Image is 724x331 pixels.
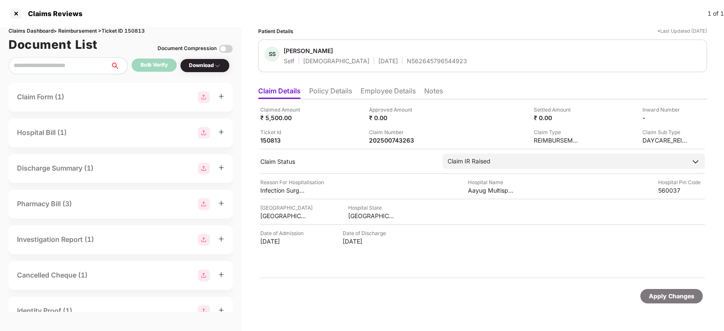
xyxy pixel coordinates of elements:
div: [GEOGRAPHIC_DATA] [348,212,395,220]
div: 560037 [658,186,705,194]
div: Ticket Id [260,128,307,136]
h1: Document List [8,35,98,54]
div: Settled Amount [534,106,580,114]
div: Reason For Hospitalisation [260,178,324,186]
img: svg+xml;base64,PHN2ZyBpZD0iVG9nZ2xlLTMyeDMyIiB4bWxucz0iaHR0cDovL3d3dy53My5vcmcvMjAwMC9zdmciIHdpZH... [219,42,233,56]
div: - [642,114,689,122]
span: plus [218,129,224,135]
span: plus [218,165,224,171]
li: Notes [424,87,443,99]
img: svg+xml;base64,PHN2ZyBpZD0iR3JvdXBfMjg4MTMiIGRhdGEtbmFtZT0iR3JvdXAgMjg4MTMiIHhtbG5zPSJodHRwOi8vd3... [198,127,210,139]
div: Apply Changes [649,292,694,301]
div: Inward Number [642,106,689,114]
img: downArrowIcon [691,157,700,166]
div: Aayug Multispeciality Hospital [468,186,515,194]
div: Hospital Pin Code [658,178,705,186]
span: plus [218,93,224,99]
li: Policy Details [309,87,352,99]
div: Cancelled Cheque (1) [17,270,87,281]
div: Bulk Verify [141,61,168,69]
span: plus [218,307,224,313]
img: svg+xml;base64,PHN2ZyBpZD0iR3JvdXBfMjg4MTMiIGRhdGEtbmFtZT0iR3JvdXAgMjg4MTMiIHhtbG5zPSJodHRwOi8vd3... [198,305,210,317]
div: Pharmacy Bill (3) [17,199,72,209]
div: Hospital Name [468,178,515,186]
div: [PERSON_NAME] [284,47,333,55]
div: Claims Reviews [23,9,82,18]
div: Download [189,62,221,70]
div: Document Compression [158,45,217,53]
div: DAYCARE_REIMBURSEMENT [642,136,689,144]
div: 150813 [260,136,307,144]
div: Claims Dashboard > Reimbursement > Ticket ID 150813 [8,27,233,35]
span: plus [218,236,224,242]
div: Hospital Bill (1) [17,127,67,138]
img: svg+xml;base64,PHN2ZyBpZD0iR3JvdXBfMjg4MTMiIGRhdGEtbmFtZT0iR3JvdXAgMjg4MTMiIHhtbG5zPSJodHRwOi8vd3... [198,91,210,103]
li: Claim Details [258,87,301,99]
img: svg+xml;base64,PHN2ZyBpZD0iR3JvdXBfMjg4MTMiIGRhdGEtbmFtZT0iR3JvdXAgMjg4MTMiIHhtbG5zPSJodHRwOi8vd3... [198,269,210,281]
div: [GEOGRAPHIC_DATA] [260,212,307,220]
div: Date of Admission [260,229,307,237]
div: SS [265,47,279,62]
div: Self [284,57,294,65]
div: *Last Updated [DATE] [657,27,707,35]
div: [DEMOGRAPHIC_DATA] [303,57,369,65]
div: Hospital State [348,204,395,212]
span: plus [218,200,224,206]
div: Identity Proof (1) [17,306,72,316]
div: REIMBURSEMENT [534,136,580,144]
div: Infection Surgery [260,186,307,194]
div: Investigation Report (1) [17,234,94,245]
div: 1 of 1 [707,9,724,18]
img: svg+xml;base64,PHN2ZyBpZD0iR3JvdXBfMjg4MTMiIGRhdGEtbmFtZT0iR3JvdXAgMjg4MTMiIHhtbG5zPSJodHRwOi8vd3... [198,198,210,210]
div: Claim Form (1) [17,92,64,102]
img: svg+xml;base64,PHN2ZyBpZD0iR3JvdXBfMjg4MTMiIGRhdGEtbmFtZT0iR3JvdXAgMjg4MTMiIHhtbG5zPSJodHRwOi8vd3... [198,234,210,246]
div: Claim Type [534,128,580,136]
div: Approved Amount [369,106,416,114]
div: Claim Number [369,128,416,136]
span: search [110,62,127,69]
div: ₹ 0.00 [369,114,416,122]
button: search [110,57,128,74]
div: 202500743263 [369,136,416,144]
li: Employee Details [361,87,416,99]
div: ₹ 5,500.00 [260,114,307,122]
div: ₹ 0.00 [534,114,580,122]
div: [DATE] [378,57,398,65]
div: Claim Status [260,157,434,165]
div: N562645796544923 [407,57,467,65]
img: svg+xml;base64,PHN2ZyBpZD0iRHJvcGRvd24tMzJ4MzIiIHhtbG5zPSJodHRwOi8vd3d3LnczLm9yZy8yMDAwL3N2ZyIgd2... [214,62,221,69]
img: svg+xml;base64,PHN2ZyBpZD0iR3JvdXBfMjg4MTMiIGRhdGEtbmFtZT0iR3JvdXAgMjg4MTMiIHhtbG5zPSJodHRwOi8vd3... [198,163,210,174]
span: plus [218,272,224,278]
div: [DATE] [343,237,389,245]
div: Claim Sub Type [642,128,689,136]
div: Patient Details [258,27,293,35]
div: Discharge Summary (1) [17,163,93,174]
div: Claim IR Raised [448,157,490,166]
div: [GEOGRAPHIC_DATA] [260,204,313,212]
div: [DATE] [260,237,307,245]
div: Claimed Amount [260,106,307,114]
div: Date of Discharge [343,229,389,237]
